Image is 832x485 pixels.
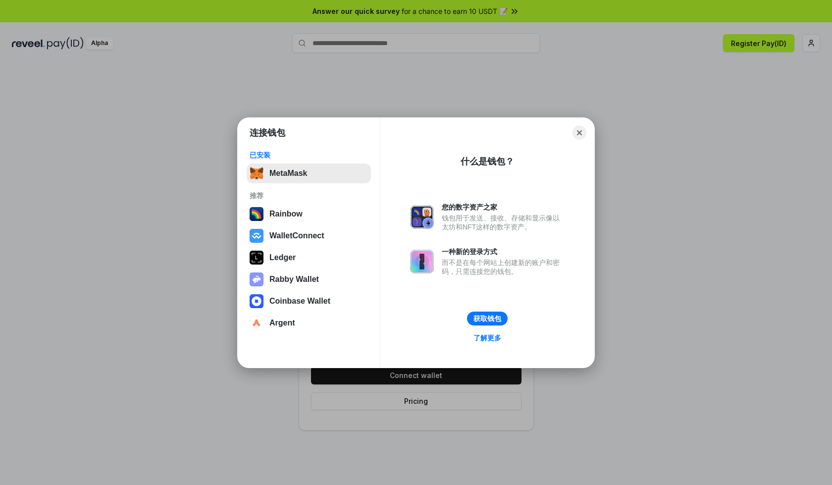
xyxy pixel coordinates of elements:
[410,205,434,229] img: svg+xml,%3Csvg%20xmlns%3D%22http%3A%2F%2Fwww.w3.org%2F2000%2Fsvg%22%20fill%3D%22none%22%20viewBox...
[473,314,501,323] div: 获取钱包
[269,169,307,178] div: MetaMask
[442,203,565,212] div: 您的数字资产之家
[269,297,330,306] div: Coinbase Wallet
[250,316,263,330] img: svg+xml,%3Csvg%20width%3D%2228%22%20height%3D%2228%22%20viewBox%3D%220%200%2028%2028%22%20fill%3D...
[247,163,371,183] button: MetaMask
[250,191,368,200] div: 推荐
[247,204,371,224] button: Rainbow
[250,166,263,180] img: svg+xml,%3Csvg%20fill%3D%22none%22%20height%3D%2233%22%20viewBox%3D%220%200%2035%2033%22%20width%...
[247,269,371,289] button: Rabby Wallet
[468,331,507,344] a: 了解更多
[461,156,514,167] div: 什么是钱包？
[250,207,263,221] img: svg+xml,%3Csvg%20width%3D%22120%22%20height%3D%22120%22%20viewBox%3D%220%200%20120%20120%22%20fil...
[442,247,565,256] div: 一种新的登录方式
[250,251,263,265] img: svg+xml,%3Csvg%20xmlns%3D%22http%3A%2F%2Fwww.w3.org%2F2000%2Fsvg%22%20width%3D%2228%22%20height%3...
[247,313,371,333] button: Argent
[250,127,285,139] h1: 连接钱包
[473,333,501,342] div: 了解更多
[269,210,303,218] div: Rainbow
[410,250,434,273] img: svg+xml,%3Csvg%20xmlns%3D%22http%3A%2F%2Fwww.w3.org%2F2000%2Fsvg%22%20fill%3D%22none%22%20viewBox...
[269,275,319,284] div: Rabby Wallet
[269,253,296,262] div: Ledger
[247,248,371,268] button: Ledger
[467,312,508,325] button: 获取钱包
[269,319,295,327] div: Argent
[250,272,263,286] img: svg+xml,%3Csvg%20xmlns%3D%22http%3A%2F%2Fwww.w3.org%2F2000%2Fsvg%22%20fill%3D%22none%22%20viewBox...
[269,231,324,240] div: WalletConnect
[250,294,263,308] img: svg+xml,%3Csvg%20width%3D%2228%22%20height%3D%2228%22%20viewBox%3D%220%200%2028%2028%22%20fill%3D...
[442,214,565,231] div: 钱包用于发送、接收、存储和显示像以太坊和NFT这样的数字资产。
[250,151,368,160] div: 已安装
[572,126,586,140] button: Close
[442,258,565,276] div: 而不是在每个网站上创建新的账户和密码，只需连接您的钱包。
[247,291,371,311] button: Coinbase Wallet
[247,226,371,246] button: WalletConnect
[250,229,263,243] img: svg+xml,%3Csvg%20width%3D%2228%22%20height%3D%2228%22%20viewBox%3D%220%200%2028%2028%22%20fill%3D...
